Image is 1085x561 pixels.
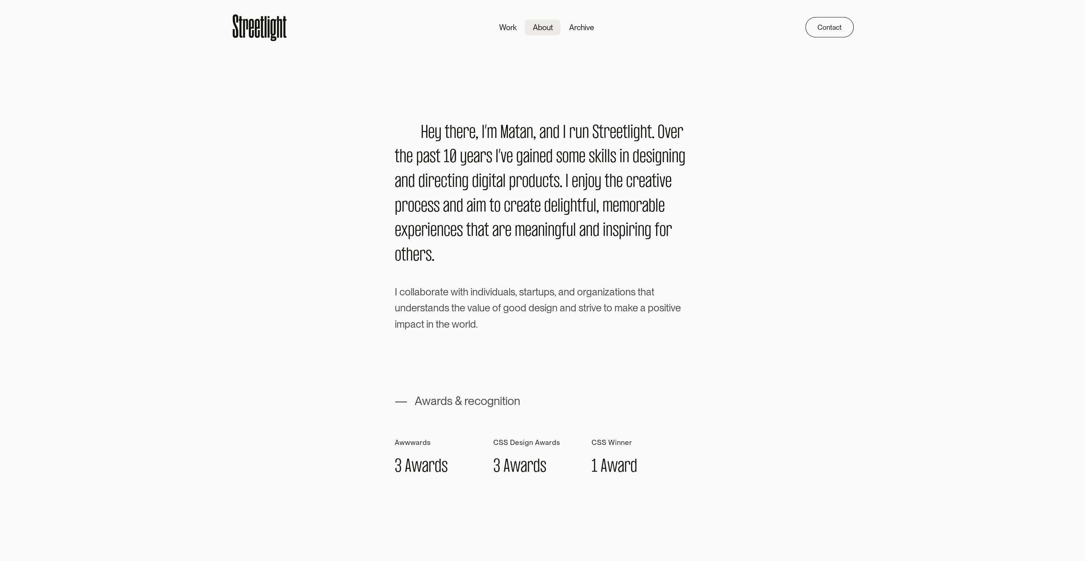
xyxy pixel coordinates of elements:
[645,170,652,194] span: a
[605,170,609,194] span: t
[577,194,582,219] span: t
[479,170,482,194] span: i
[463,284,468,300] span: h
[566,219,573,243] span: u
[558,194,560,219] span: l
[455,170,462,194] span: n
[662,145,669,170] span: n
[496,170,503,194] span: a
[534,194,541,219] span: e
[655,219,659,243] span: f
[395,300,400,316] span: u
[462,170,469,194] span: g
[647,121,652,146] span: t
[489,170,492,194] span: i
[505,219,512,243] span: e
[434,170,441,194] span: e
[551,194,558,219] span: e
[603,219,606,243] span: i
[545,219,548,243] span: i
[425,170,428,194] span: i
[572,170,578,194] span: e
[402,194,408,219] span: r
[478,284,484,300] span: d
[467,145,473,170] span: e
[428,170,434,194] span: r
[456,194,463,219] span: d
[516,170,522,194] span: r
[427,194,434,219] span: s
[597,284,603,300] span: n
[428,300,433,316] span: a
[649,194,655,219] span: b
[491,19,525,36] a: Work
[575,121,582,146] span: u
[473,194,476,219] span: i
[395,243,401,268] span: o
[605,284,609,300] span: z
[443,284,448,300] span: e
[472,284,478,300] span: n
[633,170,639,194] span: r
[525,219,531,243] span: e
[533,145,539,170] span: n
[494,194,501,219] span: o
[444,219,450,243] span: c
[484,284,485,300] span: i
[469,121,476,146] span: e
[535,170,542,194] span: u
[579,145,585,170] span: e
[549,170,554,194] span: t
[482,170,489,194] span: g
[554,284,556,300] span: ,
[466,219,471,243] span: t
[585,170,588,194] span: j
[601,145,604,170] span: i
[569,145,579,170] span: m
[588,170,595,194] span: o
[592,284,597,300] span: a
[658,121,665,146] span: O
[665,121,671,146] span: v
[400,300,406,316] span: n
[589,145,595,170] span: s
[509,121,515,146] span: a
[609,170,616,194] span: h
[435,284,440,300] span: a
[546,121,553,146] span: n
[586,284,592,300] span: g
[609,284,615,300] span: a
[622,145,629,170] span: n
[517,194,523,219] span: e
[602,194,613,219] span: m
[490,284,492,300] span: i
[492,219,499,243] span: a
[471,284,472,300] span: i
[646,145,652,170] span: s
[616,170,623,194] span: e
[595,170,601,194] span: y
[408,194,414,219] span: o
[658,194,665,219] span: e
[501,145,506,170] span: v
[509,284,510,300] span: l
[542,170,549,194] span: c
[447,170,452,194] span: t
[593,194,596,219] span: l
[472,170,479,194] span: d
[428,121,435,146] span: e
[519,284,524,300] span: s
[485,284,490,300] span: v
[529,170,535,194] span: d
[544,284,550,300] span: p
[606,219,613,243] span: n
[620,284,625,300] span: o
[487,121,497,146] span: m
[416,145,423,170] span: p
[672,145,679,170] span: n
[414,194,421,219] span: c
[445,121,450,146] span: t
[651,284,654,300] span: t
[592,121,599,146] span: S
[444,145,450,170] span: 1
